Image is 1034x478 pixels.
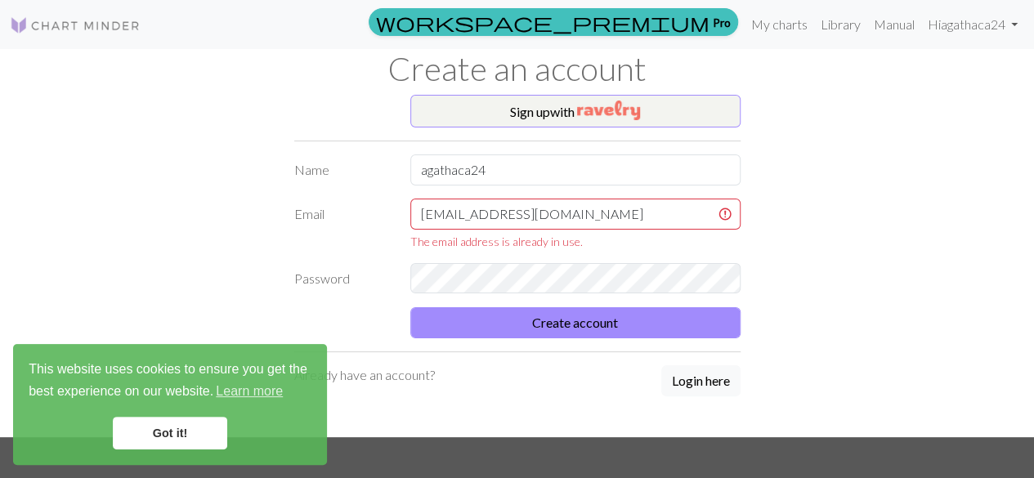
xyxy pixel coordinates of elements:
a: Library [814,8,867,41]
span: workspace_premium [376,11,709,34]
label: Password [284,263,401,294]
button: Sign upwith [410,95,741,127]
h1: Create an account [51,49,983,88]
a: Hiagathaca24 [921,8,1024,41]
a: Pro [369,8,738,36]
span: This website uses cookies to ensure you get the best experience on our website. [29,360,311,404]
button: Create account [410,307,741,338]
div: The email address is already in use. [410,233,741,250]
label: Name [284,154,401,185]
div: cookieconsent [13,344,327,465]
img: Ravelry [577,101,640,120]
a: learn more about cookies [213,379,285,404]
p: Already have an account? [294,365,435,385]
label: Email [284,199,401,250]
button: Login here [661,365,741,396]
a: dismiss cookie message [113,417,227,449]
img: Logo [10,16,141,35]
a: Manual [867,8,921,41]
a: My charts [745,8,814,41]
a: Login here [661,365,741,398]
